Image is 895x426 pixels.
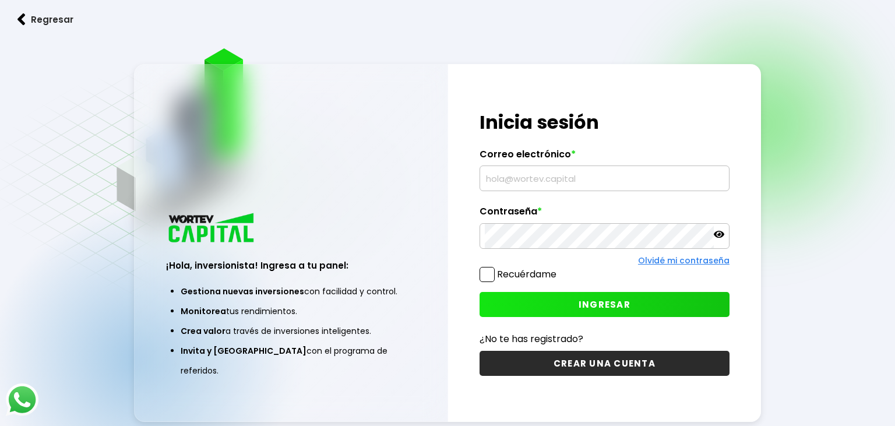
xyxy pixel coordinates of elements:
li: a través de inversiones inteligentes. [181,321,401,341]
img: logos_whatsapp-icon.242b2217.svg [6,383,38,416]
img: logo_wortev_capital [166,212,258,246]
label: Contraseña [480,206,730,223]
a: ¿No te has registrado?CREAR UNA CUENTA [480,332,730,376]
li: con el programa de referidos. [181,341,401,381]
span: Invita y [GEOGRAPHIC_DATA] [181,345,306,357]
span: Crea valor [181,325,225,337]
span: Monitorea [181,305,226,317]
input: hola@wortev.capital [485,166,724,191]
li: tus rendimientos. [181,301,401,321]
span: Gestiona nuevas inversiones [181,286,304,297]
li: con facilidad y control. [181,281,401,301]
label: Recuérdame [497,267,556,281]
p: ¿No te has registrado? [480,332,730,346]
h3: ¡Hola, inversionista! Ingresa a tu panel: [166,259,416,272]
button: CREAR UNA CUENTA [480,351,730,376]
button: INGRESAR [480,292,730,317]
a: Olvidé mi contraseña [638,255,730,266]
label: Correo electrónico [480,149,730,166]
img: flecha izquierda [17,13,26,26]
span: INGRESAR [579,298,630,311]
h1: Inicia sesión [480,108,730,136]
